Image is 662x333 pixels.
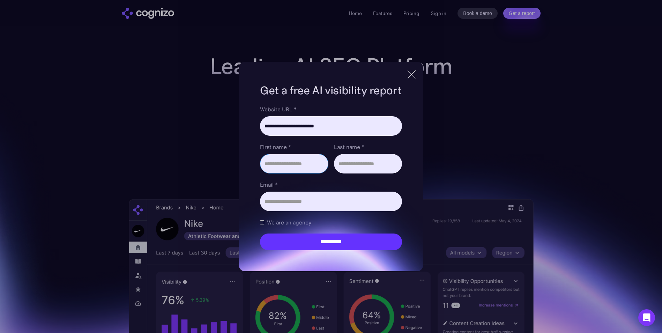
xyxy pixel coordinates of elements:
[260,105,402,250] form: Brand Report Form
[638,309,655,326] div: Open Intercom Messenger
[260,83,402,98] h1: Get a free AI visibility report
[260,105,402,113] label: Website URL *
[260,143,328,151] label: First name *
[267,218,311,227] span: We are an agency
[334,143,402,151] label: Last name *
[260,180,402,189] label: Email *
